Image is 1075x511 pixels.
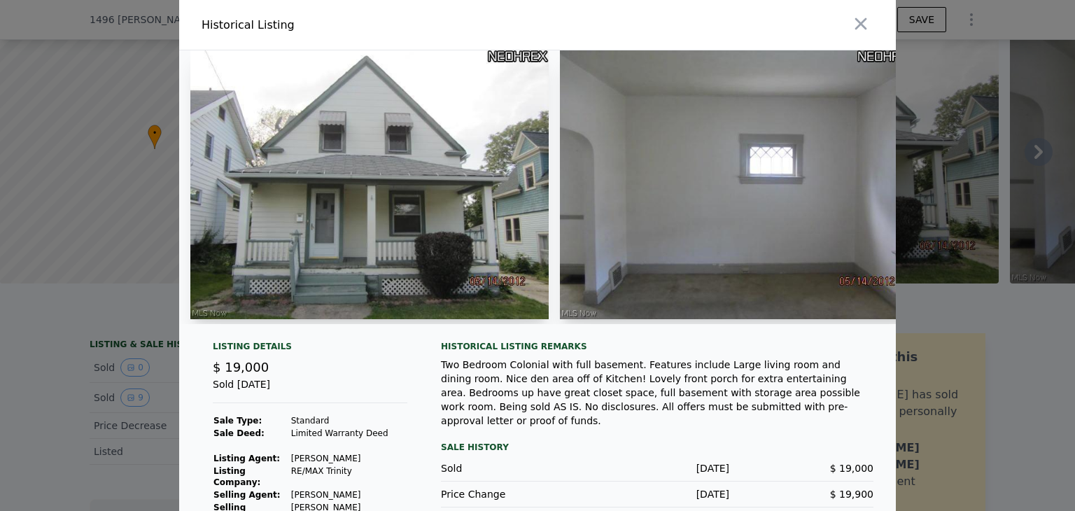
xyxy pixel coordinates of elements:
[290,489,407,501] td: [PERSON_NAME]
[213,341,407,358] div: Listing Details
[585,487,729,501] div: [DATE]
[202,17,532,34] div: Historical Listing
[290,427,407,440] td: Limited Warranty Deed
[441,358,873,428] div: Two Bedroom Colonial with full basement. Features include Large living room and dining room. Nice...
[213,454,280,463] strong: Listing Agent:
[441,487,585,501] div: Price Change
[213,416,262,426] strong: Sale Type:
[213,377,407,403] div: Sold [DATE]
[441,439,873,456] div: Sale History
[213,466,260,487] strong: Listing Company:
[441,341,873,352] div: Historical Listing remarks
[441,461,585,475] div: Sold
[585,461,729,475] div: [DATE]
[213,360,269,374] span: $ 19,000
[830,463,873,474] span: $ 19,000
[190,50,549,319] img: Property Img
[560,50,918,319] img: Property Img
[213,490,281,500] strong: Selling Agent:
[213,428,265,438] strong: Sale Deed:
[290,452,407,465] td: [PERSON_NAME]
[290,465,407,489] td: RE/MAX Trinity
[830,489,873,500] span: $ 19,900
[290,414,407,427] td: Standard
